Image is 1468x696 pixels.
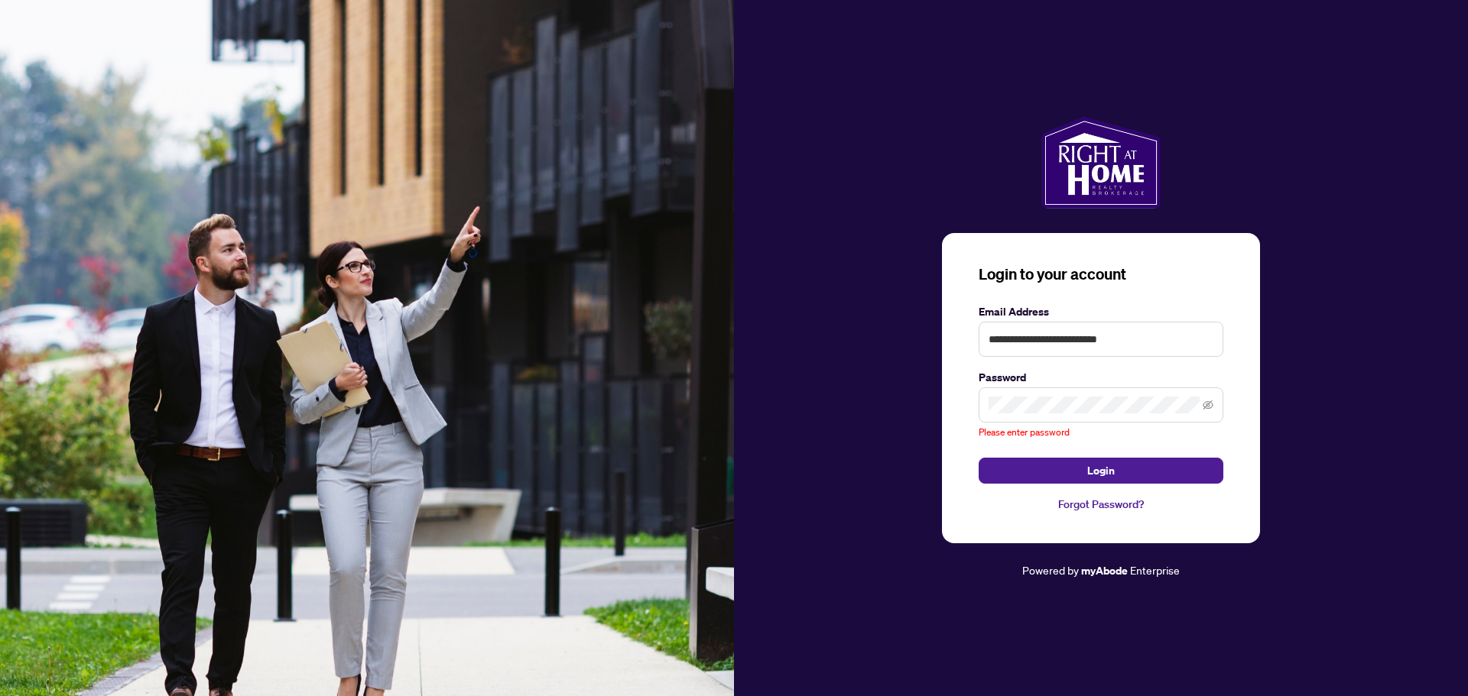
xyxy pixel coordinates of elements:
[979,264,1223,285] h3: Login to your account
[1087,458,1115,483] span: Login
[979,369,1223,386] label: Password
[1022,563,1079,577] span: Powered by
[1081,562,1128,579] a: myAbode
[1203,400,1213,410] span: eye-invisible
[979,496,1223,513] a: Forgot Password?
[979,303,1223,320] label: Email Address
[979,426,1070,438] span: Please enter password
[979,458,1223,484] button: Login
[1130,563,1180,577] span: Enterprise
[1041,117,1160,209] img: ma-logo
